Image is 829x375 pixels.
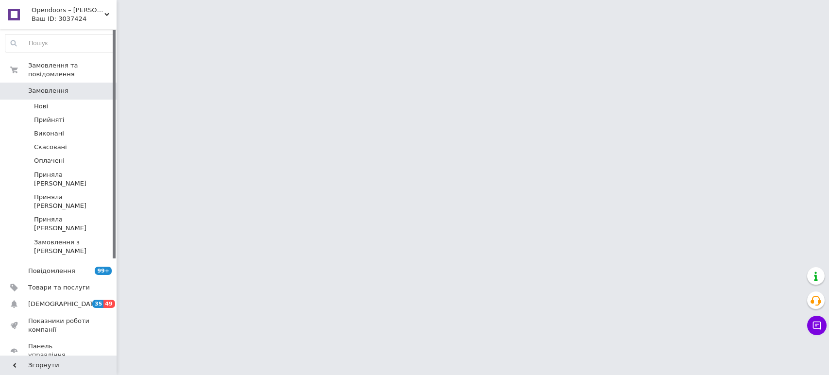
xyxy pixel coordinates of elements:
span: Виконані [34,129,64,138]
span: Замовлення з [PERSON_NAME] [34,238,113,256]
span: Скасовані [34,143,67,152]
span: 49 [103,300,115,308]
input: Пошук [5,34,114,52]
span: Приняла [PERSON_NAME] [34,193,113,210]
button: Чат з покупцем [807,316,827,335]
span: Opendoors – Кухні, Меблі для дому, Двері [32,6,104,15]
span: Повідомлення [28,267,75,275]
span: Панель управління [28,342,90,359]
span: Оплачені [34,156,65,165]
span: 35 [92,300,103,308]
span: Прийняті [34,116,64,124]
span: Приняла [PERSON_NAME] [34,215,113,233]
span: Приняла [PERSON_NAME] [34,170,113,188]
div: Ваш ID: 3037424 [32,15,117,23]
span: Нові [34,102,48,111]
span: Показники роботи компанії [28,317,90,334]
span: Товари та послуги [28,283,90,292]
span: 99+ [95,267,112,275]
span: Замовлення [28,86,68,95]
span: [DEMOGRAPHIC_DATA] [28,300,100,308]
span: Замовлення та повідомлення [28,61,117,79]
